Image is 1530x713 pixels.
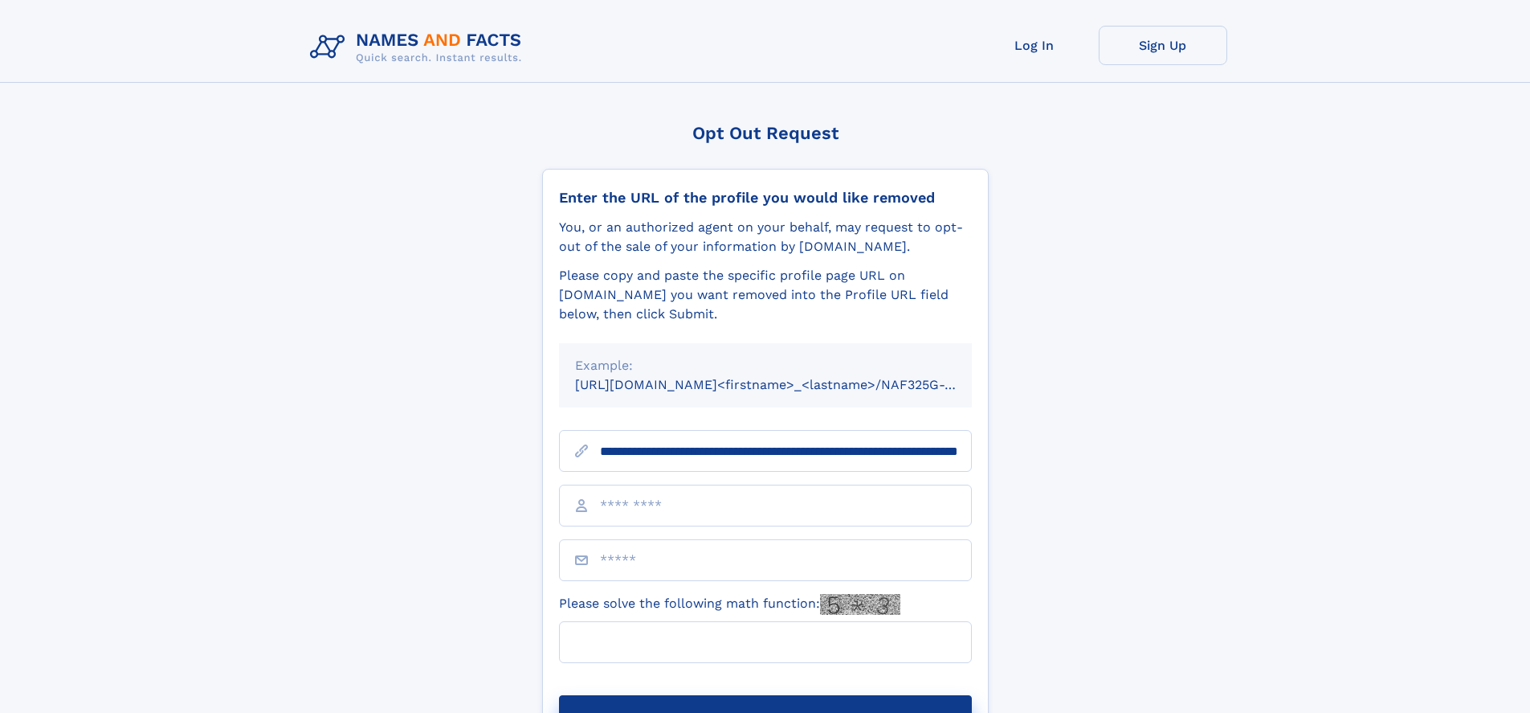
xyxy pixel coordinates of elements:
[1099,26,1227,65] a: Sign Up
[559,594,900,615] label: Please solve the following math function:
[575,356,956,375] div: Example:
[970,26,1099,65] a: Log In
[304,26,535,69] img: Logo Names and Facts
[559,189,972,207] div: Enter the URL of the profile you would like removed
[575,377,1002,392] small: [URL][DOMAIN_NAME]<firstname>_<lastname>/NAF325G-xxxxxxxx
[559,218,972,256] div: You, or an authorized agent on your behalf, may request to opt-out of the sale of your informatio...
[559,266,972,324] div: Please copy and paste the specific profile page URL on [DOMAIN_NAME] you want removed into the Pr...
[542,123,989,143] div: Opt Out Request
